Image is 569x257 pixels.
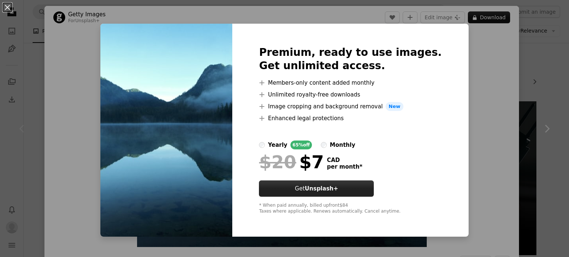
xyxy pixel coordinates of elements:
[259,114,442,123] li: Enhanced legal protections
[327,163,362,170] span: per month *
[327,157,362,163] span: CAD
[330,141,355,149] div: monthly
[259,102,442,111] li: Image cropping and background removal
[268,141,287,149] div: yearly
[305,185,338,192] strong: Unsplash+
[321,142,327,148] input: monthly
[259,90,442,99] li: Unlimited royalty-free downloads
[259,152,296,172] span: $20
[259,152,324,172] div: $7
[386,102,403,111] span: New
[259,203,442,214] div: * When paid annually, billed upfront $84 Taxes where applicable. Renews automatically. Cancel any...
[100,24,232,237] img: premium_photo-1694475069725-d9e04b956b02
[259,180,374,197] a: GetUnsplash+
[290,141,312,149] div: 65% off
[259,78,442,87] li: Members-only content added monthly
[259,46,442,72] h2: Premium, ready to use images. Get unlimited access.
[259,142,265,148] input: yearly65%off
